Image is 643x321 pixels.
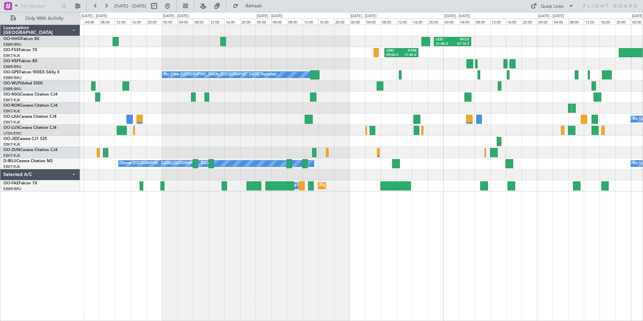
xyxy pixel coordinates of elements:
[396,19,412,25] div: 12:00
[3,70,59,74] a: OO-GPEFalcon 900EX EASy II
[3,109,20,114] a: EBKT/KJK
[3,48,37,52] a: OO-FSXFalcon 7X
[349,19,365,25] div: 00:00
[120,158,211,169] div: Owner [GEOGRAPHIC_DATA]-[GEOGRAPHIC_DATA]
[334,19,349,25] div: 20:00
[452,42,469,46] div: 07:10 Z
[209,19,224,25] div: 12:00
[3,164,20,169] a: EBKT/KJK
[3,64,22,69] a: EBBR/BRU
[271,19,287,25] div: 04:00
[303,19,318,25] div: 12:00
[3,98,20,103] a: EBKT/KJK
[3,75,22,80] a: EBBR/BRU
[568,19,584,25] div: 08:00
[3,81,20,85] span: OO-WLP
[490,19,506,25] div: 12:00
[318,19,334,25] div: 16:00
[600,19,615,25] div: 16:00
[3,181,37,185] a: OO-FAEFalcon 7X
[99,19,115,25] div: 08:00
[541,3,564,10] div: Quick Links
[3,126,56,130] a: OO-LUXCessna Citation CJ4
[84,19,99,25] div: 04:00
[224,19,240,25] div: 16:00
[3,86,22,92] a: EBBR/BRU
[350,13,376,19] div: [DATE] - [DATE]
[7,13,73,24] button: Only With Activity
[443,19,459,25] div: 00:00
[3,37,39,41] a: OO-HHOFalcon 8X
[193,19,209,25] div: 08:00
[3,186,22,191] a: EBBR/BRU
[553,19,568,25] div: 04:00
[452,37,469,42] div: SKCG
[3,42,22,47] a: EBBR/BRU
[240,19,256,25] div: 20:00
[81,13,107,19] div: [DATE] - [DATE]
[256,19,271,25] div: 00:00
[615,19,631,25] div: 20:00
[506,19,521,25] div: 16:00
[444,13,470,19] div: [DATE] - [DATE]
[459,19,475,25] div: 04:00
[3,59,19,63] span: OO-VSF
[3,142,20,147] a: EBKT/KJK
[537,19,553,25] div: 00:00
[538,13,564,19] div: [DATE] - [DATE]
[475,19,490,25] div: 08:00
[21,1,59,11] input: Trip Number
[401,48,416,53] div: KTEB
[522,19,537,25] div: 20:00
[115,19,130,25] div: 12:00
[162,19,177,25] div: 00:00
[164,70,276,80] div: No Crew [GEOGRAPHIC_DATA] ([GEOGRAPHIC_DATA] National)
[163,13,189,19] div: [DATE] - [DATE]
[320,181,379,191] div: Planned Maint Melsbroek Air Base
[386,48,402,53] div: LIMC
[3,148,58,152] a: OO-ZUNCessna Citation CJ4
[3,93,58,97] a: OO-NSGCessna Citation CJ4
[584,19,599,25] div: 12:00
[114,3,146,9] span: [DATE] - [DATE]
[3,148,20,152] span: OO-ZUN
[146,19,162,25] div: 20:00
[3,93,20,97] span: OO-NSG
[3,131,22,136] a: LFSN/ENC
[230,1,270,11] button: Refresh
[3,48,19,52] span: OO-FSX
[3,115,56,119] a: OO-LXACessna Citation CJ4
[386,53,402,58] div: 09:00 Z
[17,16,71,21] span: Only With Activity
[412,19,427,25] div: 16:00
[436,42,452,46] div: 21:40 Z
[3,104,20,108] span: OO-ROK
[436,37,452,42] div: LEZL
[3,153,20,158] a: EBKT/KJK
[3,59,37,63] a: OO-VSFFalcon 8X
[130,19,146,25] div: 16:00
[428,19,443,25] div: 20:00
[381,19,396,25] div: 08:00
[178,19,193,25] div: 04:00
[3,137,17,141] span: OO-JID
[240,4,268,8] span: Refresh
[257,13,282,19] div: [DATE] - [DATE]
[3,120,20,125] a: EBKT/KJK
[3,159,53,163] a: D-IBLUCessna Citation M2
[3,137,47,141] a: OO-JIDCessna CJ1 525
[3,81,43,85] a: OO-WLPGlobal 5500
[365,19,381,25] div: 04:00
[3,126,19,130] span: OO-LUX
[527,1,577,11] button: Quick Links
[3,181,19,185] span: OO-FAE
[3,104,58,108] a: OO-ROKCessna Citation CJ4
[3,115,19,119] span: OO-LXA
[3,70,19,74] span: OO-GPE
[3,159,16,163] span: D-IBLU
[3,37,21,41] span: OO-HHO
[401,53,416,58] div: 17:40 Z
[3,53,20,58] a: EBKT/KJK
[287,19,302,25] div: 08:00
